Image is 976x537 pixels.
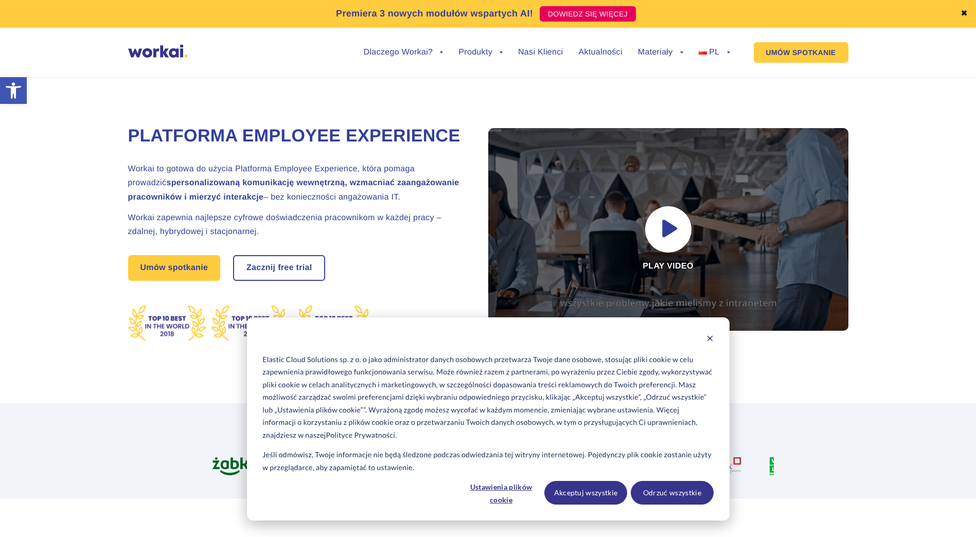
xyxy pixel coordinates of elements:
a: Produkty [458,48,503,57]
div: Cookie banner [247,317,730,521]
a: Materiały [638,48,683,57]
a: Aktualności [578,48,622,57]
button: Akceptuj wszystkie [544,481,627,505]
button: Dismiss cookie banner [706,333,714,346]
a: Polityce Prywatności. [326,429,397,442]
a: DOWIEDZ SIĘ WIĘCEJ [540,6,636,22]
h2: Workai to gotowa do użycia Platforma Employee Experience, która pomaga prowadzić – bez koniecznoś... [128,162,463,204]
a: Nasi Klienci [518,48,563,57]
a: Umów spotkanie [128,255,221,281]
a: Dlaczego Workai? [364,48,443,57]
button: Ustawienia plików cookie [462,481,541,505]
a: ✖ [961,10,968,18]
p: Elastic Cloud Solutions sp. z o. o jako administrator danych osobowych przetwarza Twoje dane osob... [262,353,713,442]
h1: Platforma Employee Experience [128,124,463,148]
div: Play video [488,128,848,331]
h2: Już ponad 100 innowacyjnych korporacji zaufało Workai [203,426,774,439]
a: UMÓW SPOTKANIE [754,42,848,63]
p: Premiera 3 nowych modułów wspartych AI! [336,7,533,21]
strong: spersonalizowaną komunikację wewnętrzną, wzmacniać zaangażowanie pracowników i mierzyć interakcje [128,178,459,201]
a: Zacznij free trial [234,256,325,280]
button: Odrzuć wszystkie [631,481,714,505]
p: Jeśli odmówisz, Twoje informacje nie będą śledzone podczas odwiedzania tej witryny internetowej. ... [262,449,713,474]
span: PL [709,48,719,57]
h2: Workai zapewnia najlepsze cyfrowe doświadczenia pracownikom w każdej pracy – zdalnej, hybrydowej ... [128,211,463,239]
